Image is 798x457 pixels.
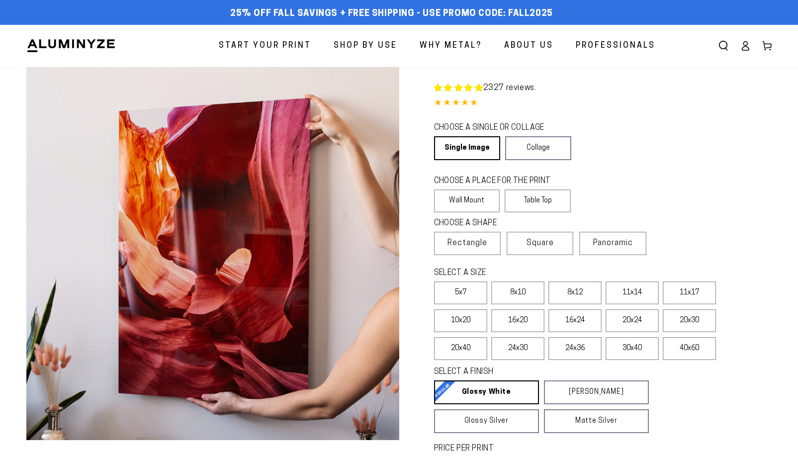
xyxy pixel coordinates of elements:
div: 4.85 out of 5.0 stars [434,96,772,111]
span: Square [527,237,554,249]
span: Rectangle [447,237,487,249]
label: 30x40 [606,337,659,360]
span: About Us [504,39,553,53]
a: Glossy White [434,380,539,404]
legend: CHOOSE A SINGLE OR COLLAGE [434,122,562,134]
a: Professionals [568,33,663,59]
label: 8x12 [548,281,602,304]
label: 20x24 [606,309,659,332]
legend: SELECT A SIZE [434,268,633,279]
summary: Search our site [712,35,734,57]
a: Start Your Print [211,33,319,59]
a: About Us [497,33,561,59]
label: 40x60 [663,337,716,360]
a: Single Image [434,136,500,160]
label: Table Top [505,189,571,212]
label: 24x36 [548,337,602,360]
label: 8x10 [491,281,544,304]
legend: CHOOSE A SHAPE [434,218,563,229]
span: 25% off FALL Savings + Free Shipping - Use Promo Code: FALL2025 [230,8,553,19]
label: 16x20 [491,309,544,332]
a: Collage [505,136,571,160]
label: 20x40 [434,337,487,360]
legend: CHOOSE A PLACE FOR THE PRINT [434,176,562,187]
span: Panoramic [593,239,633,247]
label: Wall Mount [434,189,500,212]
a: [PERSON_NAME] [544,380,649,404]
span: Start Your Print [219,39,311,53]
label: 10x20 [434,309,487,332]
label: PRICE PER PRINT [434,443,772,455]
a: Glossy Silver [434,409,539,433]
img: Aluminyze [26,38,116,53]
span: Why Metal? [420,39,482,53]
label: 5x7 [434,281,487,304]
a: Why Metal? [412,33,489,59]
label: 11x17 [663,281,716,304]
a: Matte Silver [544,409,649,433]
label: 11x14 [606,281,659,304]
legend: SELECT A FINISH [434,366,625,378]
label: 16x24 [548,309,602,332]
span: Shop By Use [334,39,397,53]
a: Shop By Use [326,33,405,59]
label: 20x30 [663,309,716,332]
label: 24x30 [491,337,544,360]
span: Professionals [576,39,655,53]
